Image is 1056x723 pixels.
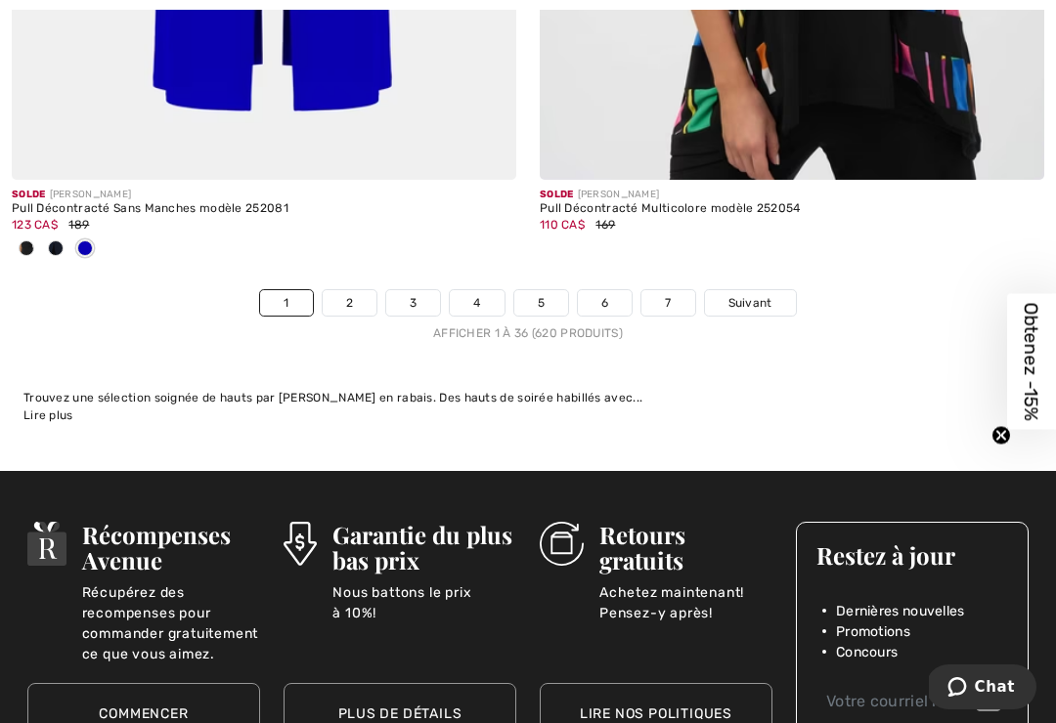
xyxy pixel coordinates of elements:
div: Black [12,234,41,266]
img: Garantie du plus bas prix [284,522,317,566]
div: Pull Décontracté Sans Manches modèle 252081 [12,202,516,216]
span: Obtenez -15% [1021,303,1043,421]
div: Obtenez -15%Close teaser [1007,294,1056,430]
span: 189 [68,218,89,232]
div: Pull Décontracté Multicolore modèle 252054 [540,202,1044,216]
span: Lire plus [23,408,73,422]
a: 1 [260,290,312,316]
span: Concours [836,642,898,662]
span: Suivant [728,294,772,312]
a: 4 [450,290,504,316]
span: Dernières nouvelles [836,601,965,621]
iframe: Ouvre un widget dans lequel vous pouvez chatter avec l’un de nos agents [929,664,1036,713]
span: Solde [540,189,574,200]
h3: Restez à jour [816,542,1008,568]
h3: Garantie du plus bas prix [332,522,516,573]
span: 123 CA$ [12,218,58,232]
span: Solde [12,189,46,200]
button: Close teaser [991,426,1011,446]
div: [PERSON_NAME] [540,188,1044,202]
div: Royal Sapphire 163 [70,234,100,266]
img: Retours gratuits [540,522,584,566]
a: Suivant [705,290,796,316]
a: 5 [514,290,568,316]
img: Récompenses Avenue [27,522,66,566]
a: 2 [323,290,376,316]
a: 3 [386,290,440,316]
h3: Retours gratuits [599,522,772,573]
a: 7 [641,290,694,316]
p: Achetez maintenant! Pensez-y après! [599,582,772,621]
span: Promotions [836,621,910,642]
span: 169 [595,218,615,232]
p: Nous battons le prix à 10%! [332,582,516,621]
span: 110 CA$ [540,218,585,232]
p: Récupérez des recompenses pour commander gratuitement ce que vous aimez. [82,582,260,621]
h3: Récompenses Avenue [82,522,260,573]
div: [PERSON_NAME] [12,188,516,202]
div: Midnight Blue [41,234,70,266]
div: Trouvez une sélection soignée de hauts par [PERSON_NAME] en rabais. Des hauts de soirée habillés ... [23,389,1033,406]
a: 6 [578,290,632,316]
